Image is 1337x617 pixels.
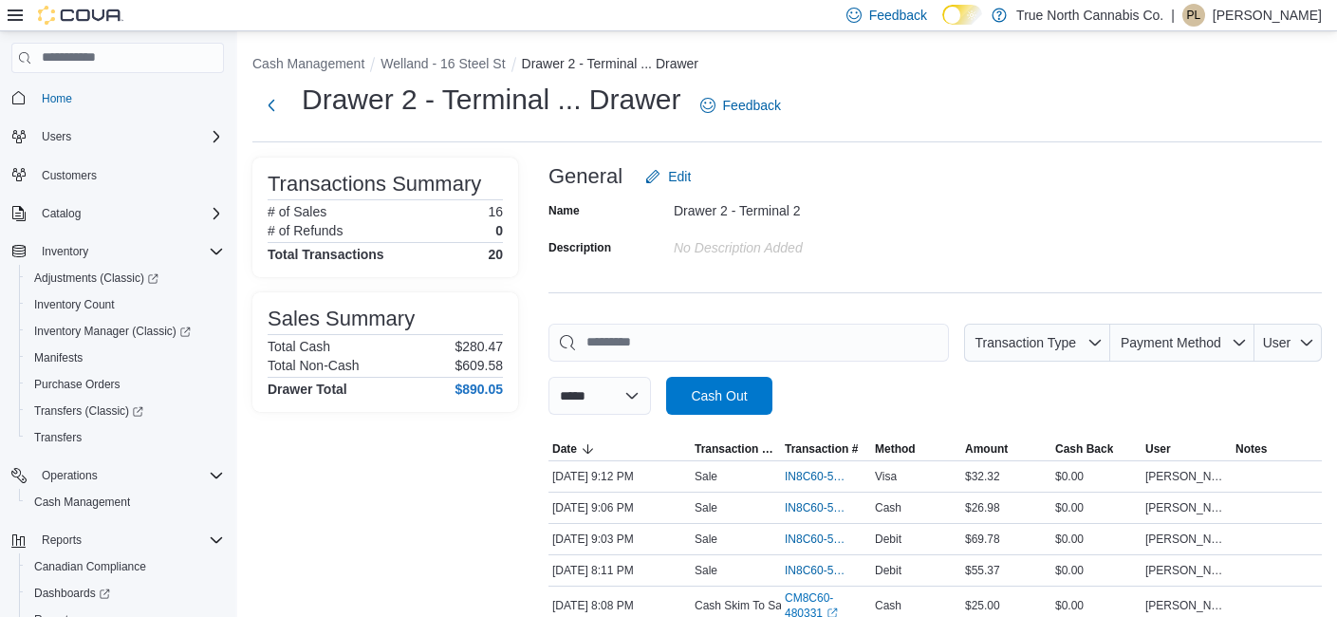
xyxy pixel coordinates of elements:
[19,318,232,345] a: Inventory Manager (Classic)
[252,86,290,124] button: Next
[1187,4,1201,27] span: PL
[42,168,97,183] span: Customers
[875,563,901,578] span: Debit
[1121,335,1221,350] span: Payment Method
[455,358,503,373] p: $609.58
[4,462,232,489] button: Operations
[875,532,901,547] span: Debit
[548,438,691,460] button: Date
[1232,438,1322,460] button: Notes
[455,339,503,354] p: $280.47
[875,598,901,613] span: Cash
[522,56,698,71] button: Drawer 2 - Terminal ... Drawer
[965,500,1000,515] span: $26.98
[548,203,580,218] label: Name
[1016,4,1163,27] p: True North Cannabis Co.
[869,6,927,25] span: Feedback
[27,555,154,578] a: Canadian Compliance
[548,594,691,617] div: [DATE] 8:08 PM
[548,324,949,362] input: This is a search bar. As you type, the results lower in the page will automatically filter.
[252,54,1322,77] nav: An example of EuiBreadcrumbs
[27,346,224,369] span: Manifests
[19,424,232,451] button: Transfers
[965,598,1000,613] span: $25.00
[668,167,691,186] span: Edit
[19,398,232,424] a: Transfers (Classic)
[942,25,943,26] span: Dark Mode
[548,528,691,551] div: [DATE] 9:03 PM
[875,441,916,457] span: Method
[1051,559,1142,582] div: $0.00
[781,438,871,460] button: Transaction #
[34,586,110,601] span: Dashboards
[19,291,232,318] button: Inventory Count
[268,308,415,330] h3: Sales Summary
[27,267,166,290] a: Adjustments (Classic)
[4,123,232,150] button: Users
[34,464,224,487] span: Operations
[42,91,72,106] span: Home
[34,240,96,263] button: Inventory
[1145,598,1228,613] span: [PERSON_NAME]
[785,559,867,582] button: IN8C60-5387255
[695,441,777,457] span: Transaction Type
[27,582,224,605] span: Dashboards
[27,346,90,369] a: Manifests
[34,271,158,286] span: Adjustments (Classic)
[785,563,848,578] span: IN8C60-5387255
[1051,438,1142,460] button: Cash Back
[1051,594,1142,617] div: $0.00
[552,441,577,457] span: Date
[4,238,232,265] button: Inventory
[34,86,224,110] span: Home
[19,345,232,371] button: Manifests
[785,528,867,551] button: IN8C60-5387603
[785,532,848,547] span: IN8C60-5387603
[693,86,789,124] a: Feedback
[302,81,681,119] h1: Drawer 2 - Terminal ... Drawer
[34,297,115,312] span: Inventory Count
[27,400,151,422] a: Transfers (Classic)
[19,580,232,607] a: Dashboards
[34,464,105,487] button: Operations
[1235,441,1267,457] span: Notes
[34,240,224,263] span: Inventory
[34,202,88,225] button: Catalog
[965,469,1000,484] span: $32.32
[695,598,791,613] p: Cash Skim To Safe
[34,403,143,419] span: Transfers (Classic)
[19,265,232,291] a: Adjustments (Classic)
[961,438,1051,460] button: Amount
[695,500,717,515] p: Sale
[638,158,698,196] button: Edit
[381,56,505,71] button: Welland - 16 Steel St
[1254,324,1322,362] button: User
[34,125,224,148] span: Users
[495,223,503,238] p: 0
[785,441,858,457] span: Transaction #
[785,500,848,515] span: IN8C60-5387626
[691,438,781,460] button: Transaction Type
[34,350,83,365] span: Manifests
[19,553,232,580] button: Canadian Compliance
[1182,4,1205,27] div: Pierre Lefebvre
[27,373,224,396] span: Purchase Orders
[19,489,232,515] button: Cash Management
[1213,4,1322,27] p: [PERSON_NAME]
[268,382,347,397] h4: Drawer Total
[27,400,224,422] span: Transfers (Classic)
[1263,335,1291,350] span: User
[1051,496,1142,519] div: $0.00
[1142,438,1232,460] button: User
[19,371,232,398] button: Purchase Orders
[42,468,98,483] span: Operations
[1051,528,1142,551] div: $0.00
[964,324,1110,362] button: Transaction Type
[34,324,191,339] span: Inventory Manager (Classic)
[4,527,232,553] button: Reports
[34,163,224,187] span: Customers
[548,559,691,582] div: [DATE] 8:11 PM
[1110,324,1254,362] button: Payment Method
[268,223,343,238] h6: # of Refunds
[27,491,138,514] a: Cash Management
